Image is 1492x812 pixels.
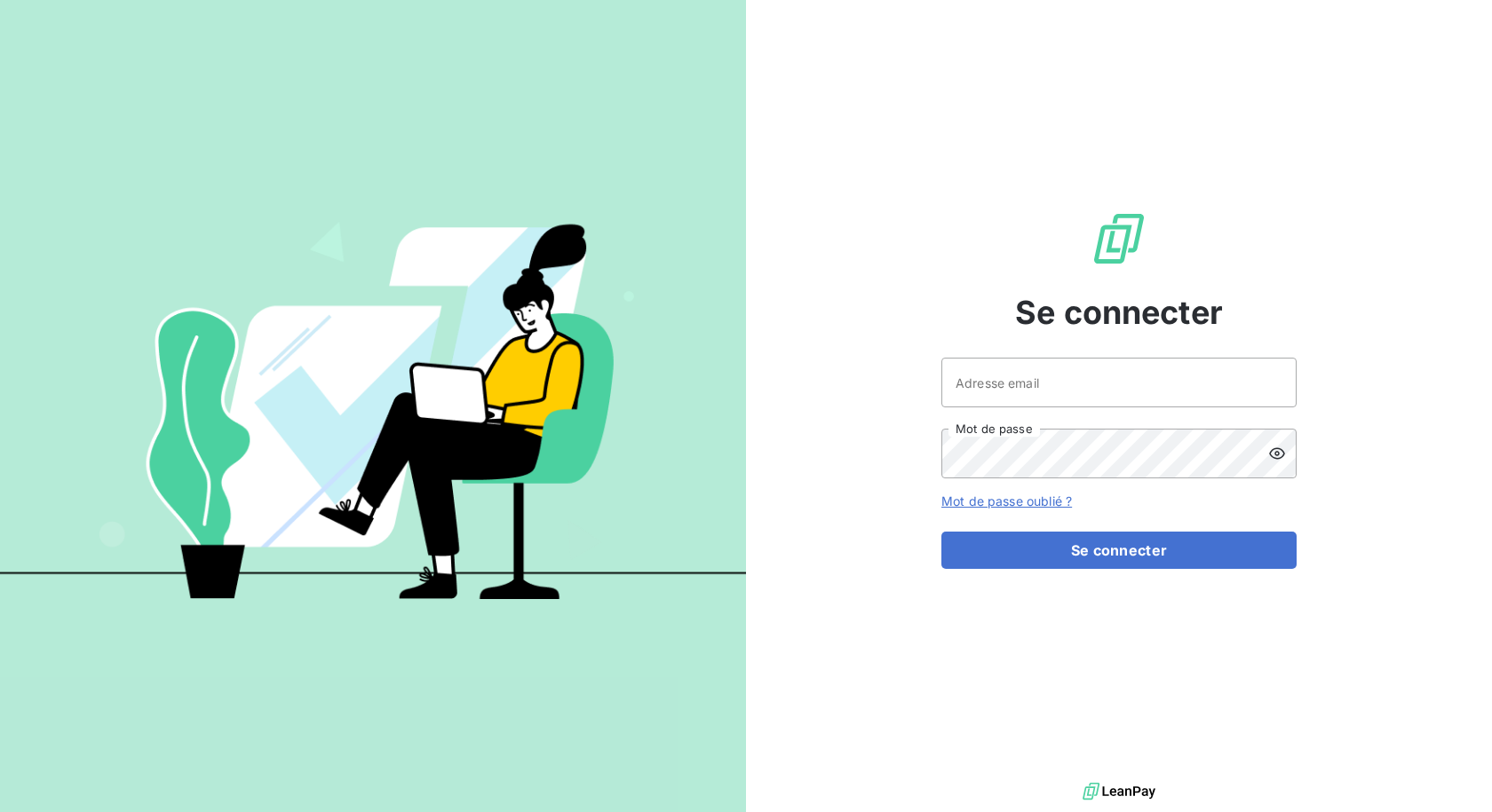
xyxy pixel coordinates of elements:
[941,532,1297,569] button: Se connecter
[941,493,1072,508] a: Mot de passe oublié ?
[1083,778,1155,805] img: logo
[1015,288,1223,336] span: Se connecter
[1091,210,1147,267] img: Logo LeanPay
[941,358,1297,407] input: placeholder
